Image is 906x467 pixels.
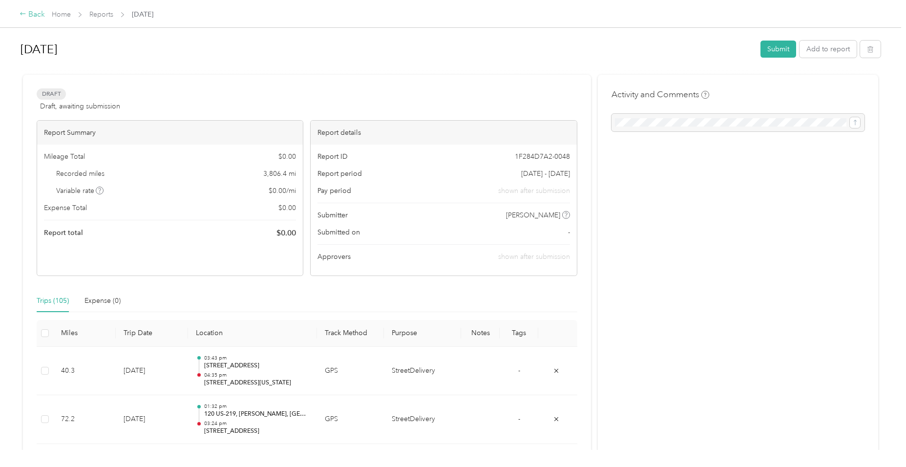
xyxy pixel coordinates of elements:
[56,169,105,179] span: Recorded miles
[204,403,309,410] p: 01:32 pm
[132,9,153,20] span: [DATE]
[384,395,461,444] td: StreetDelivery
[317,227,360,237] span: Submitted on
[278,203,296,213] span: $ 0.00
[116,347,188,396] td: [DATE]
[37,88,66,100] span: Draft
[384,320,461,347] th: Purpose
[56,186,104,196] span: Variable rate
[89,10,113,19] a: Reports
[311,121,576,145] div: Report details
[53,395,116,444] td: 72.2
[204,420,309,427] p: 03:24 pm
[263,169,296,179] span: 3,806.4 mi
[116,320,188,347] th: Trip Date
[317,252,351,262] span: Approvers
[204,410,309,419] p: 120 US-219, [PERSON_NAME], [GEOGRAPHIC_DATA]
[40,101,120,111] span: Draft, awaiting submission
[276,227,296,239] span: $ 0.00
[317,169,362,179] span: Report period
[53,347,116,396] td: 40.3
[515,151,570,162] span: 1F284D7A2-0048
[500,320,538,347] th: Tags
[568,227,570,237] span: -
[611,88,709,101] h4: Activity and Comments
[518,366,520,375] span: -
[204,361,309,370] p: [STREET_ADDRESS]
[498,186,570,196] span: shown after submission
[506,210,560,220] span: [PERSON_NAME]
[800,41,857,58] button: Add to report
[278,151,296,162] span: $ 0.00
[317,395,384,444] td: GPS
[37,121,303,145] div: Report Summary
[21,38,754,61] h1: Jan 2025
[317,151,348,162] span: Report ID
[44,151,85,162] span: Mileage Total
[851,412,906,467] iframe: Everlance-gr Chat Button Frame
[204,379,309,387] p: [STREET_ADDRESS][US_STATE]
[269,186,296,196] span: $ 0.00 / mi
[204,372,309,379] p: 04:35 pm
[204,355,309,361] p: 03:43 pm
[317,210,348,220] span: Submitter
[384,347,461,396] td: StreetDelivery
[20,9,45,21] div: Back
[204,427,309,436] p: [STREET_ADDRESS]
[188,320,317,347] th: Location
[498,253,570,261] span: shown after submission
[44,203,87,213] span: Expense Total
[53,320,116,347] th: Miles
[317,186,351,196] span: Pay period
[116,395,188,444] td: [DATE]
[44,228,83,238] span: Report total
[37,296,69,306] div: Trips (105)
[461,320,500,347] th: Notes
[521,169,570,179] span: [DATE] - [DATE]
[317,347,384,396] td: GPS
[760,41,796,58] button: Submit
[52,10,71,19] a: Home
[84,296,121,306] div: Expense (0)
[317,320,384,347] th: Track Method
[518,415,520,423] span: -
